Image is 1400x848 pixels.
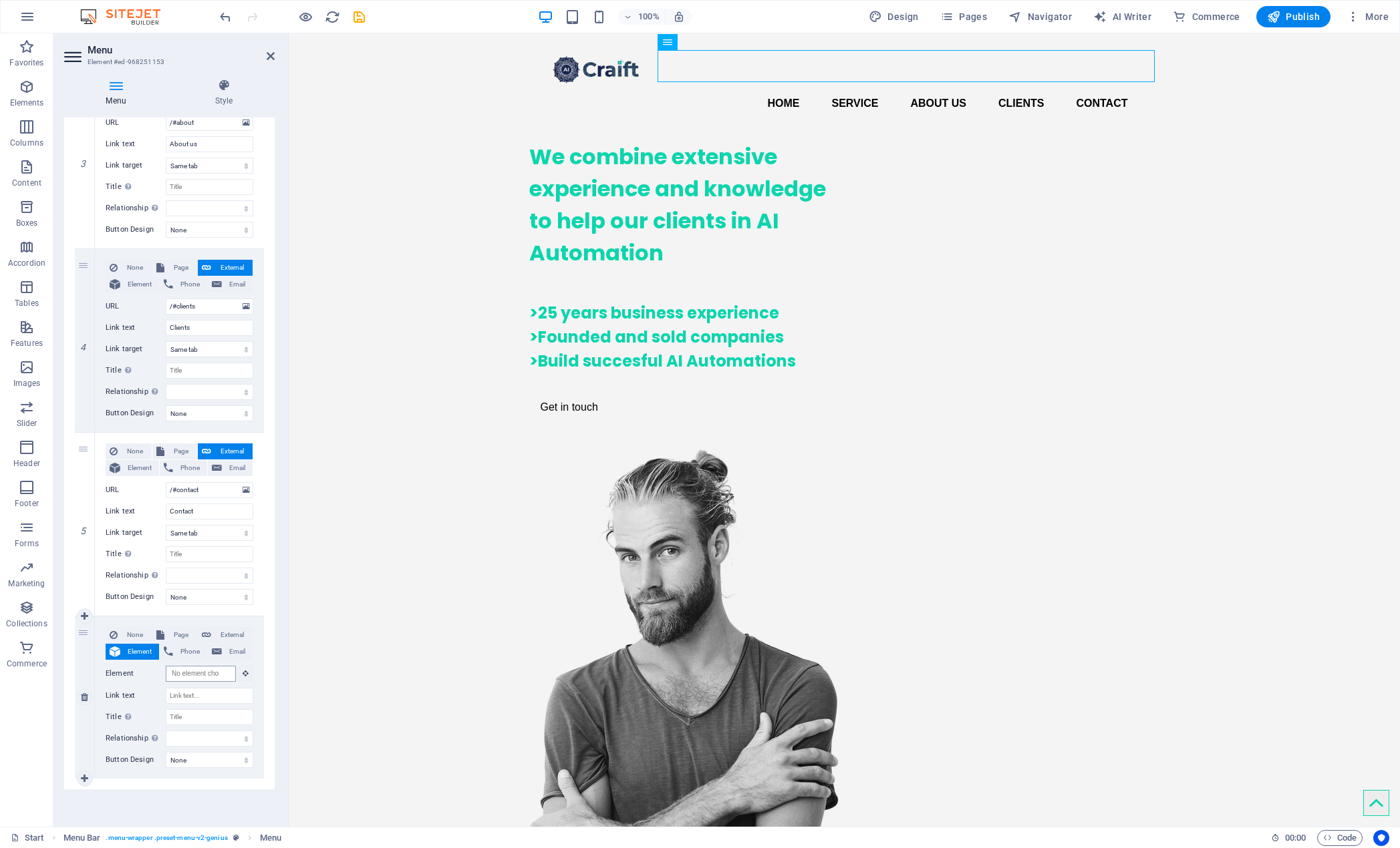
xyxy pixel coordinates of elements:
p: Slider [17,418,37,429]
label: Title [106,179,166,195]
p: Header [13,458,40,469]
button: Publish [1256,6,1331,27]
p: Accordion [8,258,45,268]
button: Email [208,460,253,476]
h6: Session time [1271,830,1306,846]
input: Link text... [166,503,253,519]
i: Reload page [325,9,340,25]
a: Click to cancel selection. Double-click to open Pages [11,830,44,846]
button: reload [324,9,340,25]
input: No element chosen [166,666,236,682]
h4: Style [173,79,275,107]
button: Commerce [1167,6,1246,27]
button: Page [152,443,197,459]
span: Design [869,10,919,23]
label: URL [106,298,166,314]
span: Publish [1267,10,1320,23]
button: Phone [160,460,207,476]
p: Features [11,338,43,349]
p: Collections [6,618,47,629]
label: Relationship [106,568,166,584]
button: External [198,260,253,276]
p: Forms [15,538,39,549]
h4: Menu [64,79,173,107]
i: Undo: Change menu items (Ctrl+Z) [218,9,233,25]
button: undo [217,9,233,25]
h6: 100% [638,9,660,25]
p: Commerce [7,658,47,669]
button: Email [208,276,253,292]
button: 100% [618,9,666,25]
p: Footer [15,498,39,509]
label: Button Design [106,589,166,605]
p: Elements [10,97,44,108]
img: Editor Logo [77,9,177,25]
span: 00 00 [1285,830,1306,846]
label: Title [106,363,166,379]
label: Relationship [106,730,166,747]
label: Link target [106,341,166,357]
span: Element [124,460,155,476]
span: AI Writer [1093,10,1151,23]
input: Link text... [166,136,253,152]
button: Page [152,260,197,276]
label: Link text [106,136,166,152]
button: Code [1317,830,1363,846]
input: URL... [166,298,253,314]
label: Link text [106,320,166,336]
button: None [106,627,152,643]
label: Button Design [106,222,166,238]
p: Images [13,378,41,389]
input: Title [166,709,253,725]
label: URL [106,482,166,498]
span: Phone [177,644,203,660]
label: Link text [106,688,166,704]
span: More [1347,10,1389,23]
label: Title [106,709,166,725]
input: Title [166,179,253,195]
span: External [215,260,249,276]
label: Link target [106,525,166,541]
em: 3 [74,158,93,169]
p: Boxes [16,218,38,228]
span: Element [124,276,155,292]
h2: Menu [88,44,275,56]
span: Click to select. Double-click to edit [260,830,281,846]
button: External [198,627,253,643]
label: Link text [106,503,166,519]
button: Element [106,276,159,292]
span: None [122,627,148,643]
span: Email [226,460,249,476]
em: 4 [74,342,93,353]
label: Button Design [106,752,166,768]
span: Pages [940,10,987,23]
i: This element is a customizable preset [233,834,239,841]
span: Navigator [1008,10,1072,23]
button: Phone [160,644,207,660]
button: AI Writer [1088,6,1157,27]
input: URL... [166,115,253,131]
span: External [215,627,249,643]
p: Favorites [9,57,43,68]
span: Email [226,644,249,660]
span: None [122,260,148,276]
button: More [1341,6,1394,27]
span: : [1294,833,1296,843]
button: Click here to leave preview mode and continue editing [297,9,313,25]
input: URL... [166,482,253,498]
button: Phone [160,276,207,292]
button: Email [208,644,253,660]
p: Columns [10,138,43,148]
label: Element [106,666,166,682]
div: Design (Ctrl+Alt+Y) [863,6,924,27]
button: None [106,443,152,459]
label: Relationship [106,384,166,400]
span: External [215,443,249,459]
span: Phone [177,460,203,476]
label: URL [106,115,166,131]
button: External [198,443,253,459]
span: Code [1323,830,1357,846]
button: Navigator [1003,6,1077,27]
span: Page [168,443,193,459]
button: Element [106,644,159,660]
